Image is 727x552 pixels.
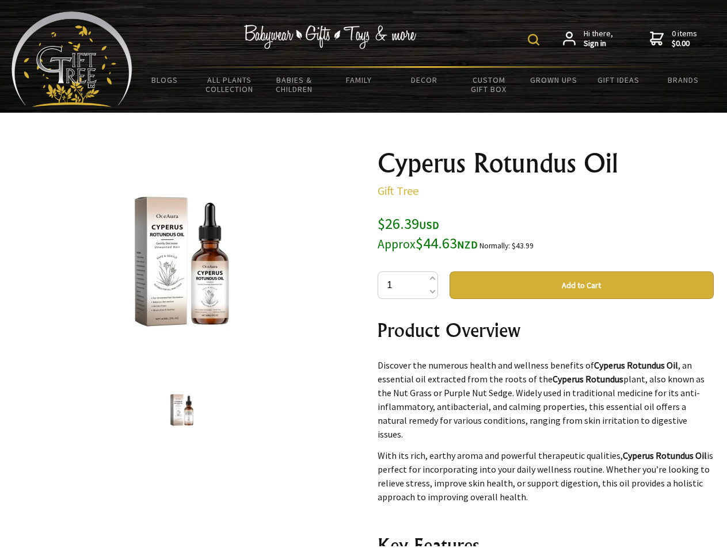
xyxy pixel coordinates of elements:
[378,316,714,344] h2: Product Overview
[672,28,697,49] span: 0 items
[623,450,707,461] strong: Cyperus Rotundus Oil
[521,68,586,92] a: Grown Ups
[419,218,439,232] span: USD
[586,68,651,92] a: Gift Ideas
[553,373,623,385] strong: Cyperus Rotundus
[327,68,392,92] a: Family
[456,68,522,101] a: Custom Gift Box
[651,68,716,92] a: Brands
[650,29,697,49] a: 0 items$0.00
[378,214,478,252] span: $26.39 $44.63
[244,25,417,49] img: Babywear - Gifts - Toys & more
[378,149,714,177] h1: Cyperus Rotundus Oil
[12,11,132,107] img: Babyware - Gifts - Toys and more...
[457,238,478,251] span: NZD
[262,68,327,101] a: Babies & Children
[378,236,416,252] small: Approx
[450,271,714,299] button: Add to Cart
[584,29,613,49] span: Hi there,
[528,34,539,45] img: product search
[197,68,262,101] a: All Plants Collection
[563,29,613,49] a: Hi there,Sign in
[378,448,714,504] p: With its rich, earthy aroma and powerful therapeutic qualities, is perfect for incorporating into...
[672,39,697,49] strong: $0.00
[479,241,534,251] small: Normally: $43.99
[594,359,678,371] strong: Cyperus Rotundus Oil
[391,68,456,92] a: Decor
[378,183,418,198] a: Gift Tree
[584,39,613,49] strong: Sign in
[92,172,272,351] img: Cyperus Rotundus Oil
[160,388,204,432] img: Cyperus Rotundus Oil
[378,358,714,441] p: Discover the numerous health and wellness benefits of , an essential oil extracted from the roots...
[132,68,197,92] a: BLOGS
